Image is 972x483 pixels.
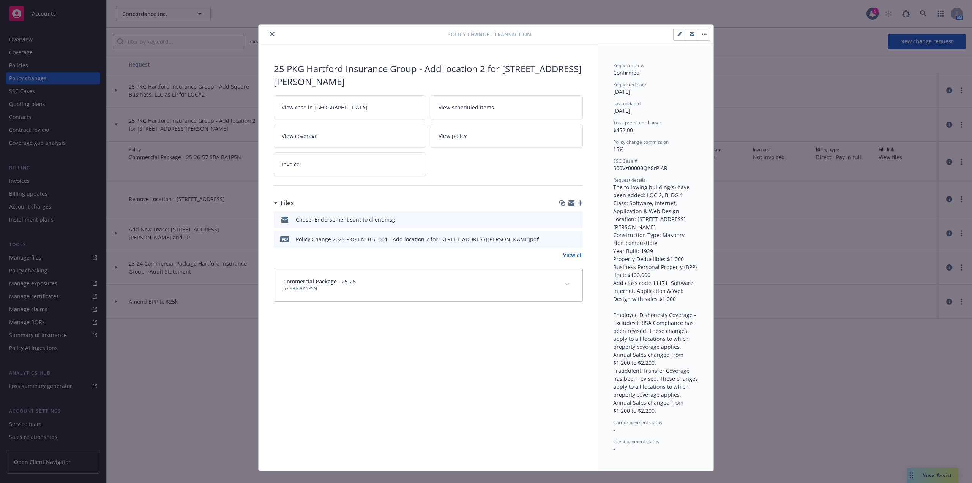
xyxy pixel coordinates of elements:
[296,235,539,243] div: Policy Change 2025 PKG ENDT # 001 - Add location 2 for [STREET_ADDRESS][PERSON_NAME]pdf
[296,215,395,223] div: Chase: Endorsement sent to client.msg
[268,30,277,39] button: close
[274,95,426,119] a: View case in [GEOGRAPHIC_DATA]
[274,198,294,208] div: Files
[613,426,615,433] span: -
[283,285,356,292] span: 57 SBA BA1P5N
[274,152,426,176] a: Invoice
[282,160,300,168] span: Invoice
[573,215,580,223] button: preview file
[561,278,573,290] button: expand content
[613,62,644,69] span: Request status
[613,127,633,134] span: $452.00
[573,235,580,243] button: preview file
[274,124,426,148] a: View coverage
[274,62,583,88] div: 25 PKG Hartford Insurance Group - Add location 2 for [STREET_ADDRESS][PERSON_NAME]
[439,103,494,111] span: View scheduled items
[283,277,356,285] span: Commercial Package - 25-26
[613,158,637,164] span: SSC Case #
[282,103,368,111] span: View case in [GEOGRAPHIC_DATA]
[447,30,531,38] span: Policy change - Transaction
[613,419,662,426] span: Carrier payment status
[274,268,582,301] div: Commercial Package - 25-2657 SBA BA1P5Nexpand content
[563,251,583,259] a: View all
[613,88,630,95] span: [DATE]
[282,132,318,140] span: View coverage
[613,107,630,114] span: [DATE]
[613,81,646,88] span: Requested date
[613,438,659,445] span: Client payment status
[613,119,661,126] span: Total premium change
[613,139,669,145] span: Policy change commission
[613,146,624,153] span: 15%
[561,215,567,223] button: download file
[439,132,467,140] span: View policy
[613,177,645,183] span: Request details
[431,124,583,148] a: View policy
[280,236,289,242] span: pdf
[613,445,615,452] span: -
[613,69,640,76] span: Confirmed
[613,184,699,414] span: The following building(s) have been added: LOC 2, BLDG 1 Class: Software, Internet, Application &...
[431,95,583,119] a: View scheduled items
[613,100,641,107] span: Last updated
[561,235,567,243] button: download file
[613,165,667,172] span: 500Vz00000Qh8rPIAR
[281,198,294,208] h3: Files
